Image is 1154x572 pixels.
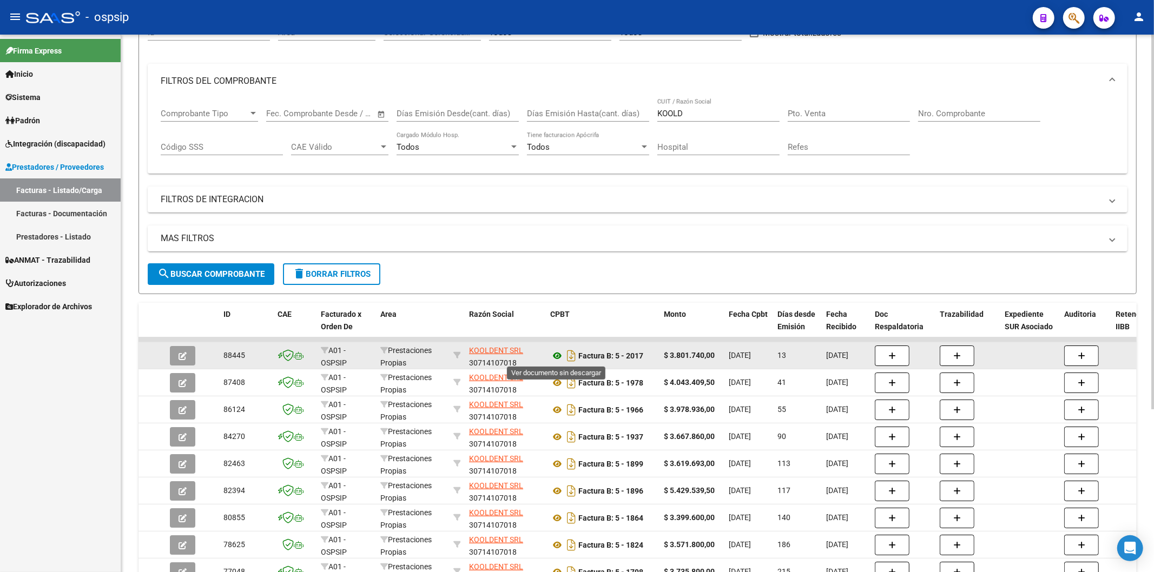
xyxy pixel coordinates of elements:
[664,405,715,414] strong: $ 3.978.936,00
[380,535,432,556] span: Prestaciones Propias
[660,303,724,350] datatable-header-cell: Monto
[729,432,751,441] span: [DATE]
[564,482,578,500] i: Descargar documento
[223,486,245,495] span: 82394
[9,10,22,23] mat-icon: menu
[469,371,542,394] div: 30714107018
[5,45,62,57] span: Firma Express
[380,427,432,448] span: Prestaciones Propias
[148,187,1127,212] mat-expansion-panel-header: FILTROS DE INTEGRACION
[380,373,432,394] span: Prestaciones Propias
[316,303,376,350] datatable-header-cell: Facturado x Orden De
[875,310,924,331] span: Doc Respaldatoria
[578,541,643,549] strong: Factura B: 5 - 1824
[376,303,449,350] datatable-header-cell: Area
[321,535,347,556] span: A01 - OSPSIP
[223,405,245,414] span: 86124
[5,138,105,150] span: Integración (discapacidad)
[729,378,751,387] span: [DATE]
[826,540,848,549] span: [DATE]
[826,486,848,495] span: [DATE]
[729,540,751,549] span: [DATE]
[826,513,848,522] span: [DATE]
[157,267,170,280] mat-icon: search
[578,460,643,468] strong: Factura B: 5 - 1899
[777,310,815,331] span: Días desde Emisión
[469,481,523,490] span: KOOLDENT SRL
[729,486,751,495] span: [DATE]
[223,540,245,549] span: 78625
[527,142,550,152] span: Todos
[469,398,542,421] div: 30714107018
[469,534,542,556] div: 30714107018
[578,514,643,522] strong: Factura B: 5 - 1864
[321,400,347,421] span: A01 - OSPSIP
[5,68,33,80] span: Inicio
[293,269,371,279] span: Borrar Filtros
[469,508,523,517] span: KOOLDENT SRL
[223,351,245,360] span: 88445
[321,427,347,448] span: A01 - OSPSIP
[223,432,245,441] span: 84270
[664,513,715,522] strong: $ 3.399.600,00
[469,400,523,409] span: KOOLDENT SRL
[773,303,822,350] datatable-header-cell: Días desde Emisión
[397,142,419,152] span: Todos
[777,351,786,360] span: 13
[469,346,523,355] span: KOOLDENT SRL
[664,459,715,468] strong: $ 3.619.693,00
[380,508,432,529] span: Prestaciones Propias
[777,405,786,414] span: 55
[729,513,751,522] span: [DATE]
[283,263,380,285] button: Borrar Filtros
[546,303,660,350] datatable-header-cell: CPBT
[161,194,1102,205] mat-panel-title: FILTROS DE INTEGRACION
[664,351,715,360] strong: $ 3.801.740,00
[664,432,715,441] strong: $ 3.667.860,00
[469,373,523,382] span: KOOLDENT SRL
[291,142,379,152] span: CAE Válido
[469,535,523,544] span: KOOLDENT SRL
[1000,303,1060,350] datatable-header-cell: Expediente SUR Asociado
[5,277,66,289] span: Autorizaciones
[5,301,92,312] span: Explorador de Archivos
[293,267,306,280] mat-icon: delete
[223,310,230,318] span: ID
[777,513,790,522] span: 140
[469,507,542,529] div: 30714107018
[940,310,984,318] span: Trazabilidad
[826,405,848,414] span: [DATE]
[724,303,773,350] datatable-header-cell: Fecha Cpbt
[564,428,578,445] i: Descargar documento
[564,536,578,554] i: Descargar documento
[219,303,273,350] datatable-header-cell: ID
[550,310,570,318] span: CPBT
[321,508,347,529] span: A01 - OSPSIP
[321,373,347,394] span: A01 - OSPSIP
[469,453,542,475] div: 30714107018
[664,310,686,318] span: Monto
[380,454,432,475] span: Prestaciones Propias
[469,427,523,436] span: KOOLDENT SRL
[469,344,542,367] div: 30714107018
[871,303,935,350] datatable-header-cell: Doc Respaldatoria
[935,303,1000,350] datatable-header-cell: Trazabilidad
[380,310,397,318] span: Area
[5,115,40,127] span: Padrón
[1117,535,1143,561] div: Open Intercom Messenger
[729,405,751,414] span: [DATE]
[826,351,848,360] span: [DATE]
[564,374,578,391] i: Descargar documento
[223,378,245,387] span: 87408
[578,405,643,414] strong: Factura B: 5 - 1966
[223,513,245,522] span: 80855
[273,303,316,350] datatable-header-cell: CAE
[469,425,542,448] div: 30714107018
[161,232,1102,244] mat-panel-title: MAS FILTROS
[148,64,1127,98] mat-expansion-panel-header: FILTROS DEL COMPROBANTE
[564,509,578,527] i: Descargar documento
[223,459,245,468] span: 82463
[469,480,542,502] div: 30714107018
[465,303,546,350] datatable-header-cell: Razón Social
[564,455,578,473] i: Descargar documento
